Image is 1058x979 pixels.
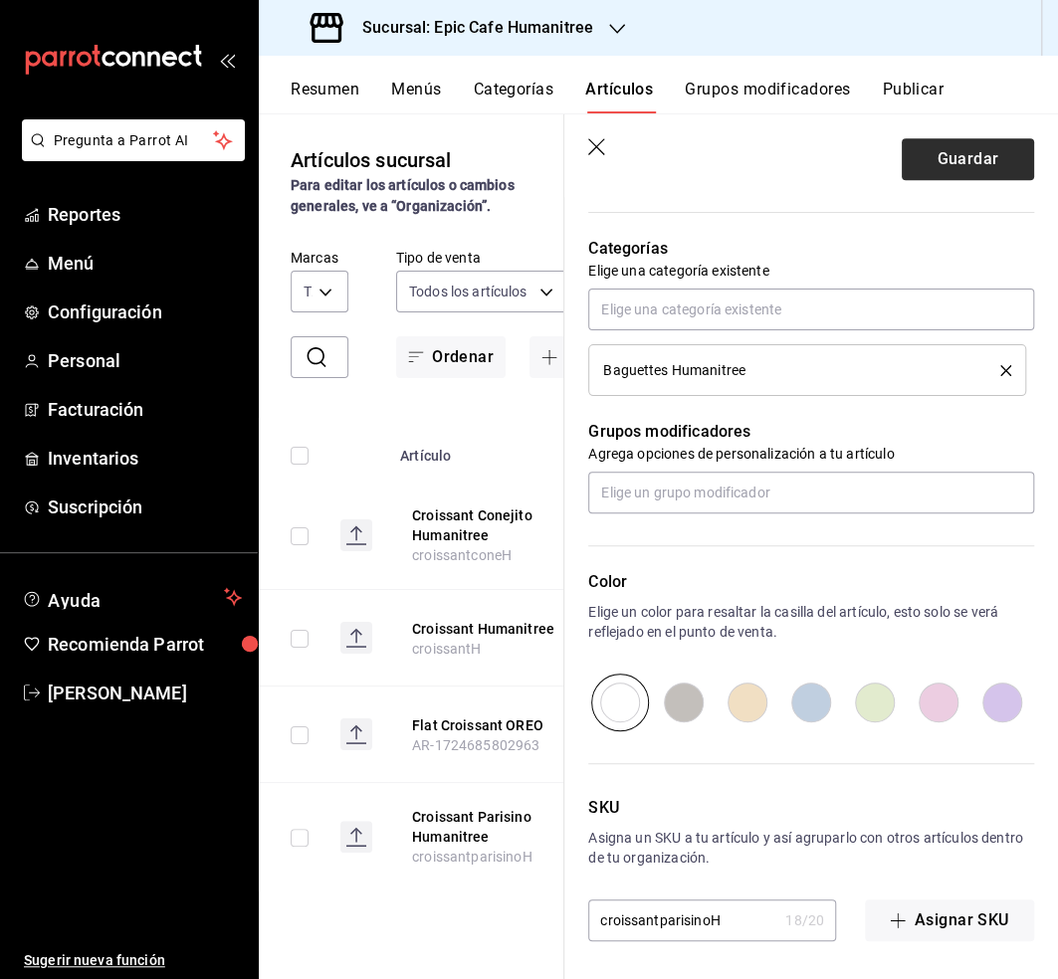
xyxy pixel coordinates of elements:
[474,80,554,113] button: Categorías
[219,52,235,68] button: open_drawer_menu
[24,950,242,971] span: Sugerir nueva función
[48,298,242,325] span: Configuración
[391,80,441,113] button: Menús
[336,337,348,377] input: Buscar artículo
[588,444,1034,464] p: Agrega opciones de personalización a tu artículo
[585,80,653,113] button: Artículos
[22,119,245,161] button: Pregunta a Parrot AI
[902,138,1034,180] button: Guardar
[882,80,944,113] button: Publicar
[588,420,1034,444] p: Grupos modificadores
[48,631,242,658] span: Recomienda Parrot
[48,250,242,277] span: Menú
[48,396,242,423] span: Facturación
[588,570,1034,594] p: Color
[291,177,515,214] strong: Para editar los artículos o cambios generales, ve a “Organización”.
[48,680,242,706] span: [PERSON_NAME]
[588,261,1034,281] p: Elige una categoría existente
[388,418,595,482] th: Artículo
[785,910,824,930] div: 18 / 20
[48,201,242,228] span: Reportes
[396,336,506,378] button: Ordenar
[48,585,216,609] span: Ayuda
[291,251,348,265] label: Marcas
[588,237,1034,261] p: Categorías
[48,445,242,472] span: Inventarios
[396,251,569,265] label: Tipo de venta
[588,828,1034,868] p: Asigna un SKU a tu artículo y así agruparlo con otros artículos dentro de tu organización.
[865,899,1034,941] button: Asignar SKU
[14,144,245,165] a: Pregunta a Parrot AI
[54,130,214,151] span: Pregunta a Parrot AI
[409,282,528,301] span: Todos los artículos
[48,493,242,520] span: Suscripción
[304,282,312,301] span: Todas las marcas, Sin marca
[603,363,745,377] span: Baguettes Humanitree
[346,16,593,40] h3: Sucursal: Epic Cafe Humanitree
[986,365,1011,376] button: delete
[291,145,451,175] div: Artículos sucursal
[412,619,571,639] button: edit-product-location
[412,547,512,563] span: croissantconeH
[48,347,242,374] span: Personal
[588,289,1034,330] input: Elige una categoría existente
[588,796,1034,820] p: SKU
[412,737,539,753] span: AR-1724685802963
[412,849,532,865] span: croissantparisinoH
[412,715,571,735] button: edit-product-location
[588,472,1034,513] input: Elige un grupo modificador
[291,80,359,113] button: Resumen
[412,505,571,545] button: edit-product-location
[588,602,1034,642] p: Elige un color para resaltar la casilla del artículo, esto solo se verá reflejado en el punto de ...
[412,807,571,847] button: edit-product-location
[685,80,850,113] button: Grupos modificadores
[291,80,1058,113] div: navigation tabs
[412,641,482,657] span: croissantH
